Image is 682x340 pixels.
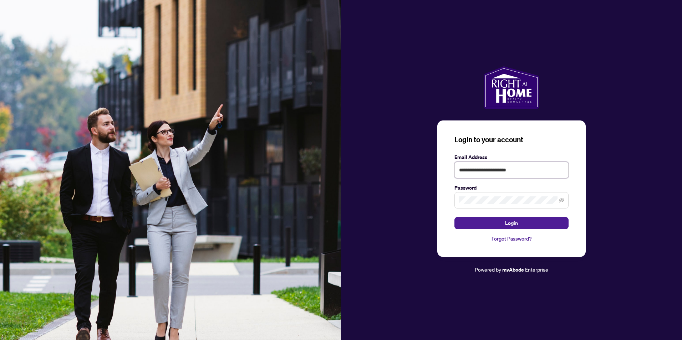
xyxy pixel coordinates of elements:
[502,266,524,274] a: myAbode
[505,217,518,229] span: Login
[454,135,569,145] h3: Login to your account
[454,217,569,229] button: Login
[454,235,569,243] a: Forgot Password?
[484,66,539,109] img: ma-logo
[454,184,569,192] label: Password
[559,198,564,203] span: eye-invisible
[475,266,501,273] span: Powered by
[525,266,548,273] span: Enterprise
[454,153,569,161] label: Email Address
